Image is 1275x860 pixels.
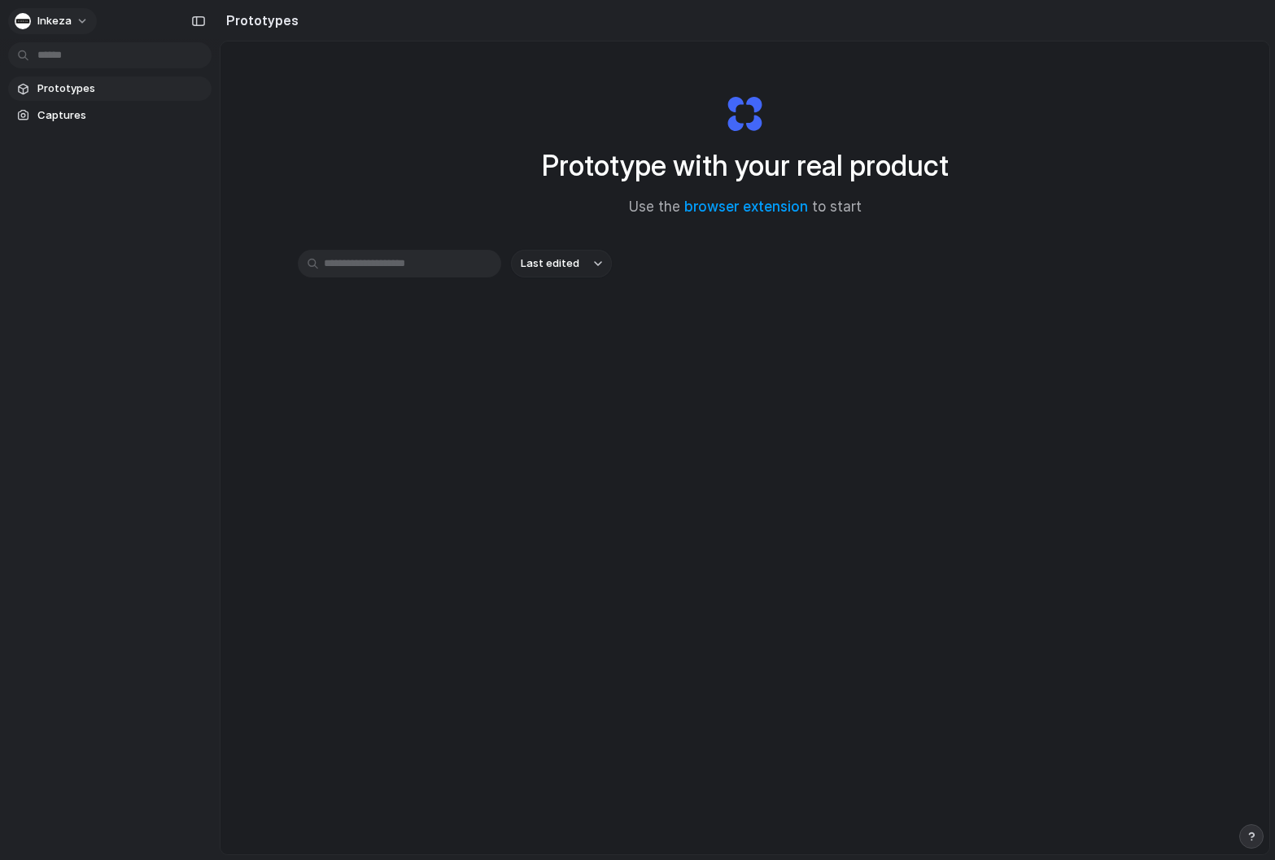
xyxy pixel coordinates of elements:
[37,13,72,29] span: Inkeza
[37,107,205,124] span: Captures
[542,144,949,187] h1: Prototype with your real product
[220,11,299,30] h2: Prototypes
[8,103,212,128] a: Captures
[511,250,612,277] button: Last edited
[8,76,212,101] a: Prototypes
[37,81,205,97] span: Prototypes
[521,255,579,272] span: Last edited
[684,199,808,215] a: browser extension
[629,197,862,218] span: Use the to start
[8,8,97,34] button: Inkeza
